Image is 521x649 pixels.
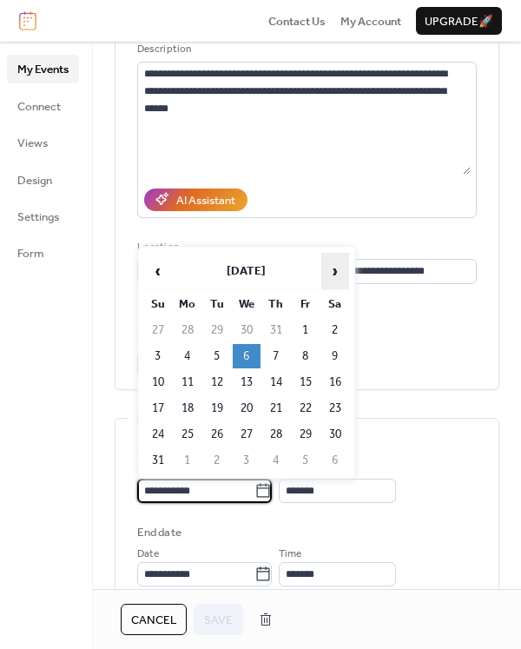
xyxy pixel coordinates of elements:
[144,448,172,473] td: 31
[292,448,320,473] td: 5
[321,448,349,473] td: 6
[144,292,172,316] th: Su
[233,448,260,473] td: 3
[203,422,231,447] td: 26
[292,292,320,316] th: Fr
[262,422,290,447] td: 28
[17,209,59,226] span: Settings
[137,524,181,541] div: End date
[176,192,235,209] div: AI Assistant
[17,172,52,189] span: Design
[233,344,260,368] td: 6
[137,41,473,58] div: Description
[7,166,79,194] a: Design
[174,422,201,447] td: 25
[137,546,159,563] span: Date
[174,318,201,342] td: 28
[425,13,493,30] span: Upgrade 🚀
[233,422,260,447] td: 27
[262,318,290,342] td: 31
[292,344,320,368] td: 8
[203,318,231,342] td: 29
[233,292,260,316] th: We
[262,344,290,368] td: 7
[321,292,349,316] th: Sa
[145,254,171,288] span: ‹
[262,396,290,421] td: 21
[262,370,290,394] td: 14
[321,318,349,342] td: 2
[340,12,401,30] a: My Account
[7,202,79,230] a: Settings
[174,344,201,368] td: 4
[279,546,301,563] span: Time
[144,370,172,394] td: 10
[17,98,61,116] span: Connect
[321,396,349,421] td: 23
[174,370,201,394] td: 11
[292,422,320,447] td: 29
[203,292,231,316] th: Tu
[7,55,79,83] a: My Events
[144,396,172,421] td: 17
[174,448,201,473] td: 1
[17,61,69,78] span: My Events
[144,422,172,447] td: 24
[121,604,187,635] button: Cancel
[233,396,260,421] td: 20
[203,448,231,473] td: 2
[268,13,326,30] span: Contact Us
[174,253,320,290] th: [DATE]
[137,239,473,256] div: Location
[262,448,290,473] td: 4
[268,12,326,30] a: Contact Us
[292,396,320,421] td: 22
[19,11,36,30] img: logo
[144,344,172,368] td: 3
[131,612,176,629] span: Cancel
[17,245,44,262] span: Form
[203,344,231,368] td: 5
[174,292,201,316] th: Mo
[321,422,349,447] td: 30
[233,370,260,394] td: 13
[292,318,320,342] td: 1
[7,92,79,120] a: Connect
[144,189,247,211] button: AI Assistant
[203,370,231,394] td: 12
[321,344,349,368] td: 9
[292,370,320,394] td: 15
[17,135,48,152] span: Views
[7,129,79,156] a: Views
[416,7,502,35] button: Upgrade🚀
[322,254,348,288] span: ›
[321,370,349,394] td: 16
[262,292,290,316] th: Th
[144,318,172,342] td: 27
[174,396,201,421] td: 18
[203,396,231,421] td: 19
[7,239,79,267] a: Form
[340,13,401,30] span: My Account
[233,318,260,342] td: 30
